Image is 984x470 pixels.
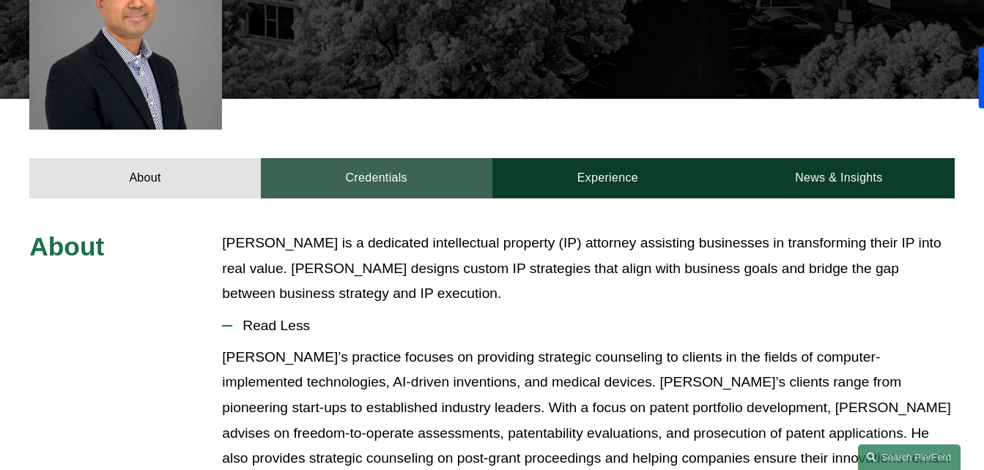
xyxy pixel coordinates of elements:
p: [PERSON_NAME] is a dedicated intellectual property (IP) attorney assisting businesses in transfor... [222,231,954,307]
span: About [29,232,104,261]
a: About [29,158,261,198]
button: Read Less [222,307,954,345]
a: Credentials [261,158,492,198]
span: Read Less [232,318,954,334]
a: Experience [492,158,724,198]
a: News & Insights [723,158,955,198]
a: Search this site [858,444,961,470]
